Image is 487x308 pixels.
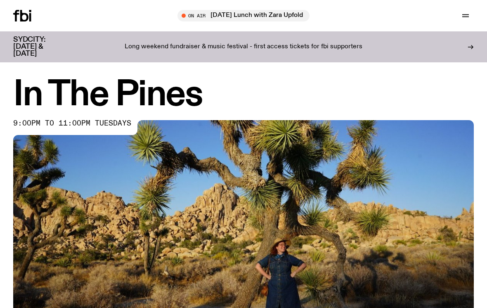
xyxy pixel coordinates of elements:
[13,78,474,112] h1: In The Pines
[13,120,131,127] span: 9:00pm to 11:00pm tuesdays
[177,10,310,21] button: On Air[DATE] Lunch with Zara Upfold
[13,36,66,57] h3: SYDCITY: [DATE] & [DATE]
[125,43,362,51] p: Long weekend fundraiser & music festival - first access tickets for fbi supporters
